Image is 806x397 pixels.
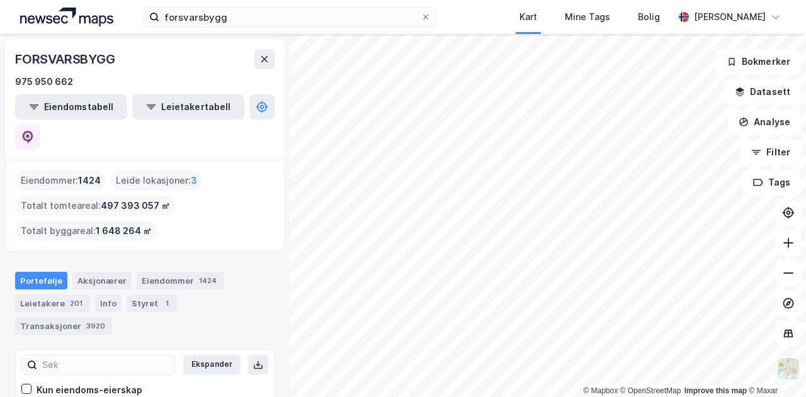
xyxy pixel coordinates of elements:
div: Eiendommer [137,272,224,289]
button: Datasett [724,79,801,104]
iframe: Chat Widget [743,337,806,397]
div: Aksjonærer [72,272,132,289]
div: Totalt tomteareal : [16,196,175,216]
span: 1424 [78,173,101,188]
div: 3920 [84,320,108,332]
img: logo.a4113a55bc3d86da70a041830d287a7e.svg [20,8,113,26]
button: Leietakertabell [132,94,244,120]
div: Leietakere [15,294,90,312]
button: Tags [742,170,801,195]
span: 497 393 057 ㎡ [101,198,170,213]
button: Eiendomstabell [15,94,127,120]
div: 1424 [196,274,219,287]
input: Søk på adresse, matrikkel, gårdeiere, leietakere eller personer [159,8,421,26]
div: Totalt byggareal : [16,221,157,241]
div: Mine Tags [565,9,610,25]
button: Analyse [728,109,801,135]
div: Portefølje [15,272,67,289]
div: Transaksjoner [15,317,113,335]
span: 1 648 264 ㎡ [96,223,152,238]
span: 3 [191,173,197,188]
div: Bolig [638,9,660,25]
div: FORSVARSBYGG [15,49,118,69]
a: OpenStreetMap [620,386,681,395]
a: Improve this map [684,386,747,395]
div: 201 [67,297,85,310]
div: Leide lokasjoner : [111,171,202,191]
button: Filter [741,140,801,165]
div: 1 [161,297,173,310]
div: [PERSON_NAME] [694,9,766,25]
div: Kart [519,9,537,25]
div: 975 950 662 [15,74,73,89]
a: Mapbox [583,386,618,395]
button: Ekspander [183,355,241,375]
button: Bokmerker [716,49,801,74]
div: Styret [127,294,178,312]
div: Info [95,294,122,312]
div: Eiendommer : [16,171,106,191]
input: Søk [37,355,175,374]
